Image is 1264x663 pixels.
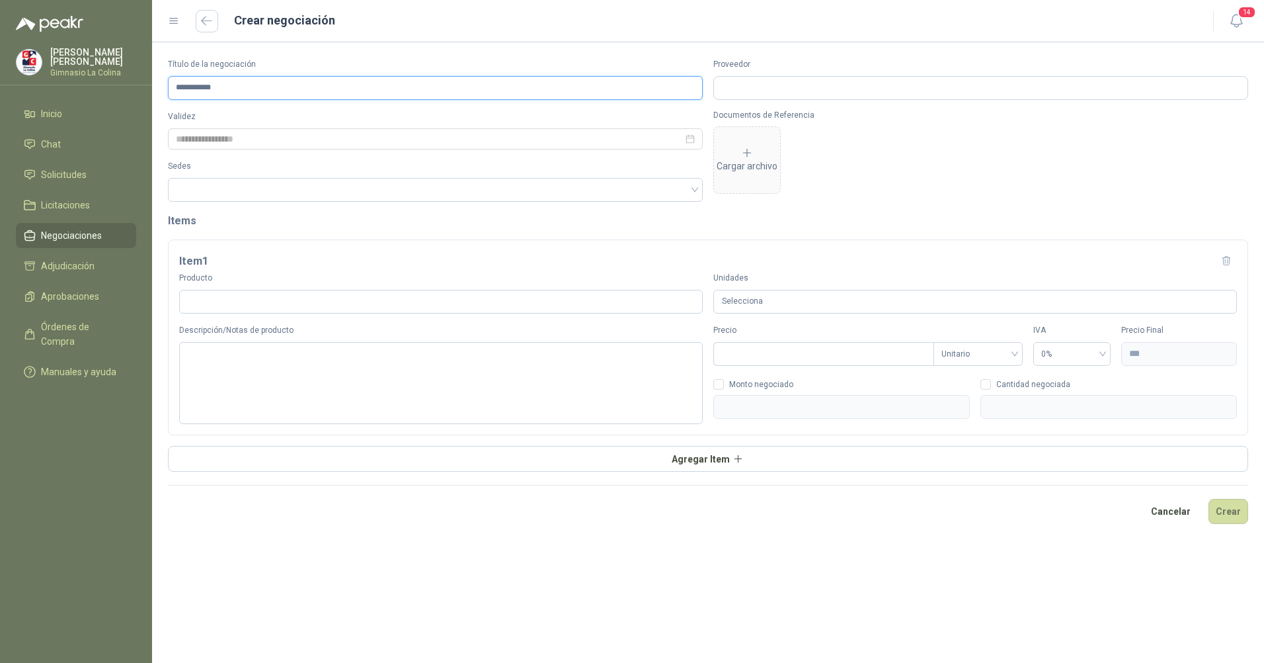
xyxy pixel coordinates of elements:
[1041,344,1103,364] span: 0%
[1238,6,1256,19] span: 14
[713,58,1248,71] label: Proveedor
[16,132,136,157] a: Chat
[713,272,1237,285] label: Unidades
[941,344,1015,364] span: Unitario
[16,284,136,309] a: Aprobaciones
[16,223,136,248] a: Negociaciones
[168,111,703,123] label: Validez
[179,272,703,285] label: Producto
[41,137,61,152] span: Chat
[41,320,124,349] span: Órdenes de Compra
[179,324,703,337] label: Descripción/Notas de producto
[41,228,102,243] span: Negociaciones
[16,253,136,279] a: Adjudicación
[16,193,136,218] a: Licitaciones
[16,314,136,354] a: Órdenes de Compra
[41,198,90,212] span: Licitaciones
[17,50,42,75] img: Company Logo
[41,289,99,304] span: Aprobaciones
[41,259,95,273] span: Adjudicación
[168,58,703,71] label: Título de la negociación
[713,324,933,337] label: Precio
[16,16,83,32] img: Logo peakr
[41,365,116,379] span: Manuales y ayuda
[179,253,208,270] h3: Item 1
[1144,499,1198,524] button: Cancelar
[168,160,703,173] label: Sedes
[1224,9,1248,33] button: 14
[41,107,62,121] span: Inicio
[991,380,1076,388] span: Cantidad negociada
[1033,324,1111,337] label: IVA
[16,101,136,126] a: Inicio
[50,48,136,66] p: [PERSON_NAME] [PERSON_NAME]
[1208,499,1248,524] button: Crear
[713,290,1237,314] div: Selecciona
[234,11,335,30] h1: Crear negociación
[16,162,136,187] a: Solicitudes
[41,167,87,182] span: Solicitudes
[1121,324,1237,337] label: Precio Final
[16,359,136,384] a: Manuales y ayuda
[713,111,1248,120] p: Documentos de Referencia
[168,446,1248,472] button: Agregar Item
[50,69,136,77] p: Gimnasio La Colina
[168,212,1248,229] h2: Items
[724,380,799,388] span: Monto negociado
[717,147,777,173] div: Cargar archivo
